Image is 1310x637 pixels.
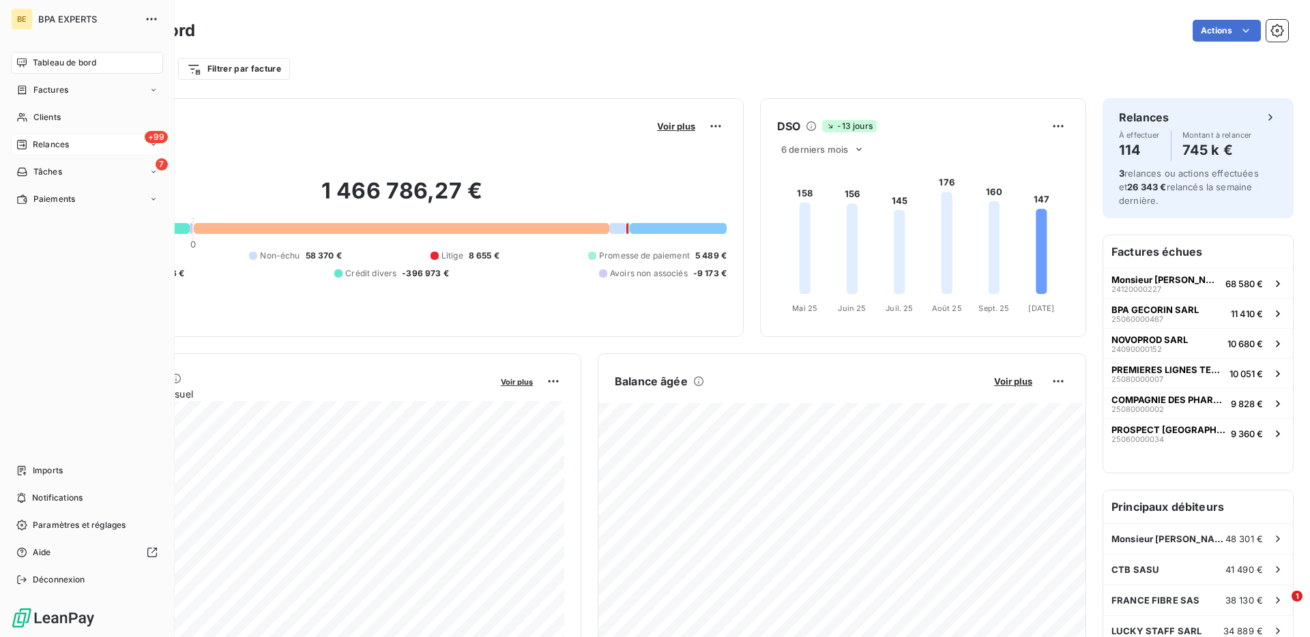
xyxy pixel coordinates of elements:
[1225,595,1263,606] span: 38 130 €
[1111,533,1225,544] span: Monsieur [PERSON_NAME]
[1111,564,1159,575] span: CTB SASU
[1111,375,1163,383] span: 25080000007
[693,267,727,280] span: -9 173 €
[1111,345,1162,353] span: 24090000152
[1111,285,1161,293] span: 24120000227
[497,375,537,387] button: Voir plus
[1127,181,1166,192] span: 26 343 €
[1231,308,1263,319] span: 11 410 €
[33,519,126,531] span: Paramètres et réglages
[1103,490,1293,523] h6: Principaux débiteurs
[77,387,491,401] span: Chiffre d'affaires mensuel
[145,131,168,143] span: +99
[781,144,848,155] span: 6 derniers mois
[1119,139,1160,161] h4: 114
[1223,625,1263,636] span: 34 889 €
[33,57,96,69] span: Tableau de bord
[653,120,699,132] button: Voir plus
[1028,303,1054,313] tspan: [DATE]
[932,303,962,313] tspan: Août 25
[77,177,727,218] h2: 1 466 786,27 €
[11,542,163,563] a: Aide
[1227,338,1263,349] span: 10 680 €
[1231,428,1263,439] span: 9 360 €
[1225,564,1263,575] span: 41 490 €
[1103,358,1293,388] button: PREMIERES LIGNES TELEVISION SA2508000000710 051 €
[792,303,817,313] tspan: Mai 25
[1182,139,1252,161] h4: 745 k €
[1111,435,1164,443] span: 25060000034
[441,250,463,262] span: Litige
[190,239,196,250] span: 0
[1225,278,1263,289] span: 68 580 €
[33,111,61,123] span: Clients
[178,58,290,80] button: Filtrer par facture
[33,464,63,477] span: Imports
[1119,109,1169,125] h6: Relances
[1111,274,1220,285] span: Monsieur [PERSON_NAME]
[11,607,96,629] img: Logo LeanPay
[657,121,695,132] span: Voir plus
[33,166,62,178] span: Tâches
[990,375,1036,387] button: Voir plus
[345,267,396,280] span: Crédit divers
[469,250,499,262] span: 8 655 €
[33,84,68,96] span: Factures
[33,138,69,151] span: Relances
[11,8,33,30] div: BE
[1103,268,1293,298] button: Monsieur [PERSON_NAME]2412000022768 580 €
[1111,424,1225,435] span: PROSPECT [GEOGRAPHIC_DATA]
[1111,405,1164,413] span: 25080000002
[695,250,727,262] span: 5 489 €
[33,574,85,586] span: Déconnexion
[1292,591,1302,602] span: 1
[32,492,83,504] span: Notifications
[838,303,866,313] tspan: Juin 25
[1103,328,1293,358] button: NOVOPROD SARL2409000015210 680 €
[978,303,1009,313] tspan: Sept. 25
[260,250,300,262] span: Non-échu
[1119,168,1124,179] span: 3
[1193,20,1261,42] button: Actions
[1103,388,1293,418] button: COMPAGNIE DES PHARES ET BALISE250800000029 828 €
[1111,394,1225,405] span: COMPAGNIE DES PHARES ET BALISE
[1231,398,1263,409] span: 9 828 €
[1264,591,1296,623] iframe: Intercom live chat
[1103,418,1293,448] button: PROSPECT [GEOGRAPHIC_DATA]250600000349 360 €
[33,546,51,559] span: Aide
[33,193,75,205] span: Paiements
[1225,533,1263,544] span: 48 301 €
[994,376,1032,387] span: Voir plus
[402,267,449,280] span: -396 973 €
[777,118,800,134] h6: DSO
[822,120,876,132] span: -13 jours
[306,250,342,262] span: 58 370 €
[886,303,913,313] tspan: Juil. 25
[1111,625,1202,636] span: LUCKY STAFF SARL
[156,158,168,171] span: 7
[1111,304,1199,315] span: BPA GECORIN SARL
[1182,131,1252,139] span: Montant à relancer
[1111,364,1224,375] span: PREMIERES LIGNES TELEVISION SA
[610,267,688,280] span: Avoirs non associés
[1119,168,1259,206] span: relances ou actions effectuées et relancés la semaine dernière.
[1111,315,1163,323] span: 25060000467
[599,250,690,262] span: Promesse de paiement
[1103,235,1293,268] h6: Factures échues
[38,14,136,25] span: BPA EXPERTS
[501,377,533,387] span: Voir plus
[1229,368,1263,379] span: 10 051 €
[1119,131,1160,139] span: À effectuer
[1111,595,1199,606] span: FRANCE FIBRE SAS
[615,373,688,389] h6: Balance âgée
[1103,298,1293,328] button: BPA GECORIN SARL2506000046711 410 €
[1111,334,1188,345] span: NOVOPROD SARL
